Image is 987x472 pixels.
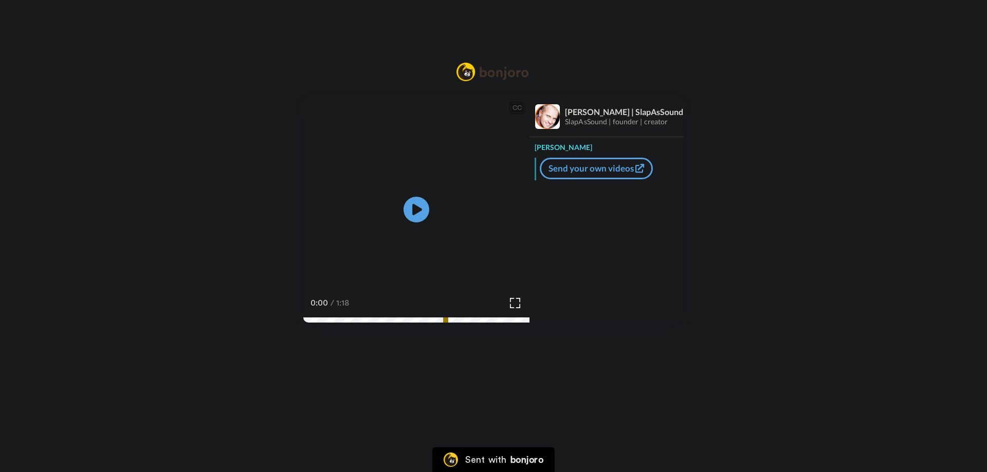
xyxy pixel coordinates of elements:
[529,137,684,153] div: [PERSON_NAME]
[510,103,523,113] div: CC
[565,107,683,117] div: [PERSON_NAME] | SlapAsSound
[540,158,653,179] a: Send your own videos
[456,63,528,81] img: Bonjoro Logo
[336,297,354,309] span: 1:18
[510,298,520,308] img: Full screen
[565,118,683,126] div: SlapAsSound | founder | creator
[310,297,328,309] span: 0:00
[535,104,560,129] img: Profile Image
[331,297,334,309] span: /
